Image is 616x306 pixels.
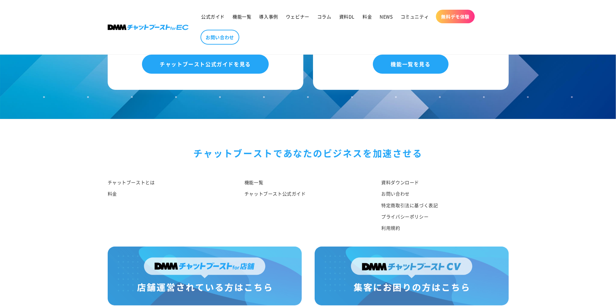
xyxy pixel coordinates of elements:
[401,14,429,19] span: コミュニティ
[286,14,309,19] span: ウェビナー
[381,200,438,211] a: 特定商取引法に基づく表記
[359,10,376,23] a: 料金
[108,247,302,305] img: 店舗運営されている方はこちら
[380,14,393,19] span: NEWS
[108,178,155,188] a: チャットブーストとは
[201,14,225,19] span: 公式ガイド
[282,10,313,23] a: ウェビナー
[142,55,269,74] a: チャットブースト公式ガイドを見る
[255,10,282,23] a: 導入事例
[200,30,239,45] a: お問い合わせ
[381,188,410,199] a: お問い合わせ
[108,25,189,30] img: 株式会社DMM Boost
[335,10,359,23] a: 資料DL
[315,247,509,305] img: 集客にお困りの方はこちら
[244,178,263,188] a: 機能一覧
[244,188,306,199] a: チャットブースト公式ガイド
[108,188,117,199] a: 料金
[397,10,433,23] a: コミュニティ
[313,10,335,23] a: コラム
[259,14,278,19] span: 導入事例
[206,34,234,40] span: お問い合わせ
[108,145,509,161] div: チャットブーストで あなたのビジネスを加速させる
[197,10,229,23] a: 公式ガイド
[362,14,372,19] span: 料金
[441,14,470,19] span: 無料デモ体験
[229,10,255,23] a: 機能一覧
[381,211,428,222] a: プライバシーポリシー
[317,14,331,19] span: コラム
[373,55,448,74] a: 機能一覧を見る
[376,10,396,23] a: NEWS
[339,14,355,19] span: 資料DL
[381,178,419,188] a: 資料ダウンロード
[381,222,400,234] a: 利用規約
[436,10,475,23] a: 無料デモ体験
[232,14,251,19] span: 機能一覧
